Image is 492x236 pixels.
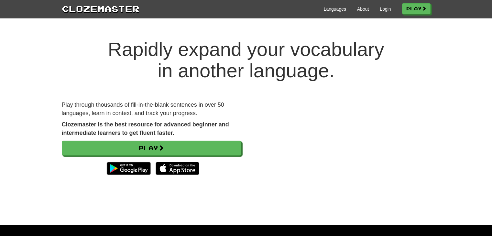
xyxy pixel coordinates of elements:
a: Play [62,141,241,156]
strong: Clozemaster is the best resource for advanced beginner and intermediate learners to get fluent fa... [62,121,229,136]
a: About [357,6,369,12]
a: Login [380,6,391,12]
a: Clozemaster [62,3,139,15]
img: Get it on Google Play [104,159,154,178]
p: Play through thousands of fill-in-the-blank sentences in over 50 languages, learn in context, and... [62,101,241,117]
a: Play [402,3,431,14]
a: Languages [324,6,346,12]
img: Download_on_the_App_Store_Badge_US-UK_135x40-25178aeef6eb6b83b96f5f2d004eda3bffbb37122de64afbaef7... [156,162,199,175]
